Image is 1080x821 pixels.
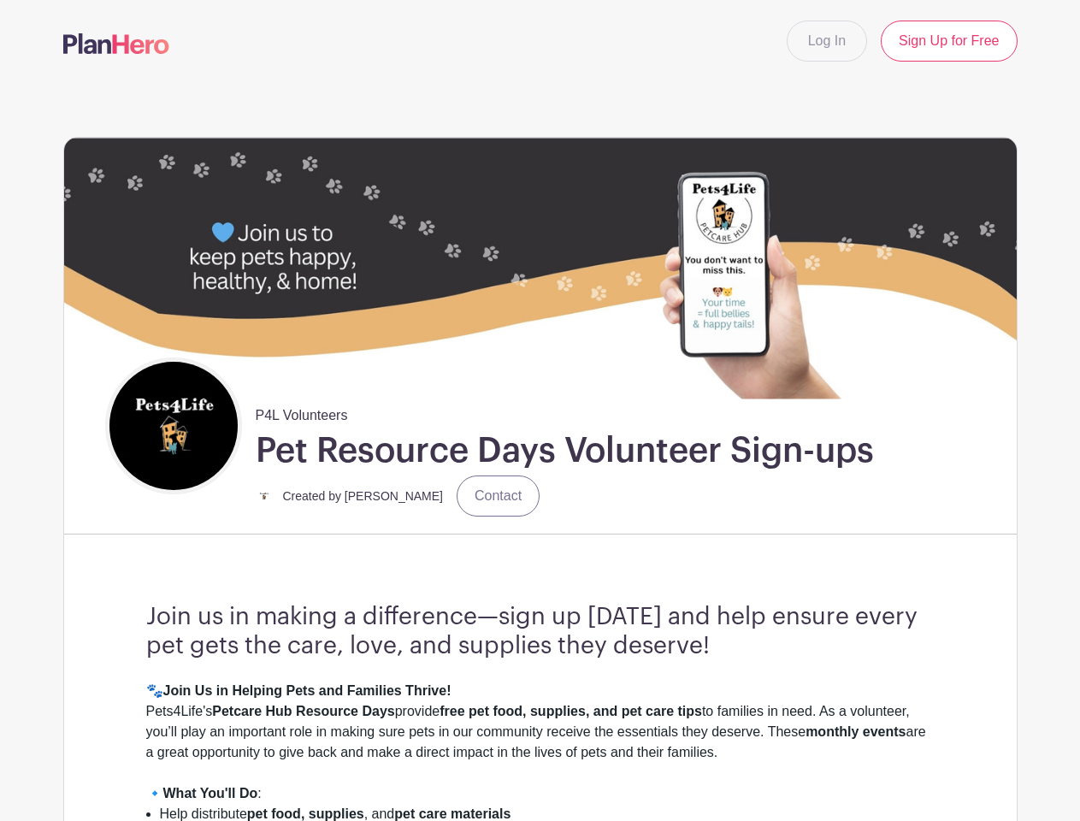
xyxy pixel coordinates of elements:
[881,21,1017,62] a: Sign Up for Free
[109,362,238,490] img: square%20black%20logo%20FB%20profile.jpg
[394,806,510,821] strong: pet care materials
[787,21,867,62] a: Log In
[440,704,702,718] strong: free pet food, supplies, and pet care tips
[146,681,935,783] div: 🐾 Pets4Life's provide to families in need. As a volunteer, you’ll play an important role in makin...
[256,399,348,426] span: P4L Volunteers
[163,683,451,698] strong: Join Us in Helping Pets and Families Thrive!
[256,429,874,472] h1: Pet Resource Days Volunteer Sign-ups
[283,489,444,503] small: Created by [PERSON_NAME]
[212,704,394,718] strong: Petcare Hub Resource Days
[247,806,364,821] strong: pet food, supplies
[146,603,935,660] h3: Join us in making a difference—sign up [DATE] and help ensure every pet gets the care, love, and ...
[146,783,935,804] div: 🔹 :
[256,487,273,505] img: small%20square%20logo.jpg
[457,475,540,517] a: Contact
[163,786,258,800] strong: What You'll Do
[63,33,169,54] img: logo-507f7623f17ff9eddc593b1ce0a138ce2505c220e1c5a4e2b4648c50719b7d32.svg
[806,724,906,739] strong: monthly events
[64,138,1017,399] img: 40210%20Zip%20(7).jpg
